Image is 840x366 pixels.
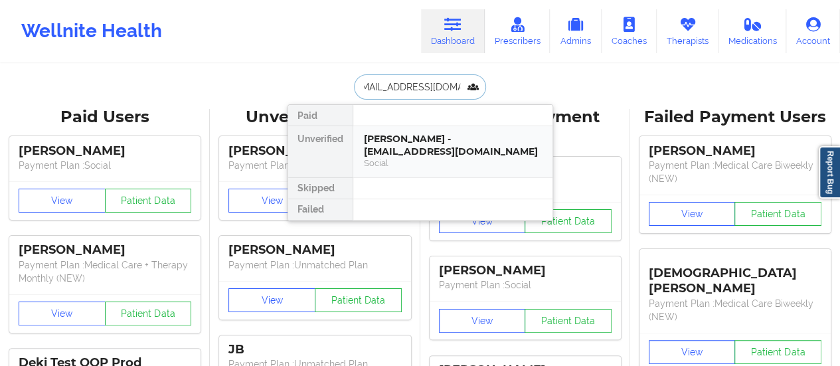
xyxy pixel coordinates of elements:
a: Account [786,9,840,53]
div: Unverified [288,126,353,178]
div: [PERSON_NAME] [228,242,401,258]
button: View [649,340,736,364]
div: [PERSON_NAME] [19,242,191,258]
a: Prescribers [485,9,550,53]
button: Patient Data [734,340,821,364]
div: [PERSON_NAME] [228,143,401,159]
button: View [649,202,736,226]
a: Report Bug [819,146,840,199]
a: Therapists [657,9,718,53]
div: Social [364,157,542,169]
button: View [19,189,106,213]
button: Patient Data [525,309,612,333]
button: View [19,302,106,325]
a: Medications [718,9,787,53]
div: [PERSON_NAME] [439,263,612,278]
a: Coaches [602,9,657,53]
div: Failed [288,199,353,221]
div: [PERSON_NAME] [649,143,821,159]
button: View [228,288,315,312]
button: Patient Data [105,189,192,213]
div: [PERSON_NAME] [19,143,191,159]
button: Patient Data [315,288,402,312]
p: Payment Plan : Unmatched Plan [228,159,401,172]
p: Payment Plan : Medical Care Biweekly (NEW) [649,159,821,185]
div: JB [228,342,401,357]
button: Patient Data [734,202,821,226]
p: Payment Plan : Social [439,278,612,292]
p: Payment Plan : Medical Care Biweekly (NEW) [649,297,821,323]
a: Dashboard [421,9,485,53]
div: [DEMOGRAPHIC_DATA][PERSON_NAME] [649,256,821,296]
div: Skipped [288,178,353,199]
button: Patient Data [105,302,192,325]
p: Payment Plan : Medical Care + Therapy Monthly (NEW) [19,258,191,285]
button: View [439,309,526,333]
div: Failed Payment Users [639,107,831,128]
p: Payment Plan : Social [19,159,191,172]
div: [PERSON_NAME] - [EMAIL_ADDRESS][DOMAIN_NAME] [364,133,542,157]
div: Unverified Users [219,107,410,128]
button: Patient Data [525,209,612,233]
a: Admins [550,9,602,53]
div: Paid Users [9,107,201,128]
p: Payment Plan : Unmatched Plan [228,258,401,272]
button: View [439,209,526,233]
div: Paid [288,105,353,126]
button: View [228,189,315,213]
